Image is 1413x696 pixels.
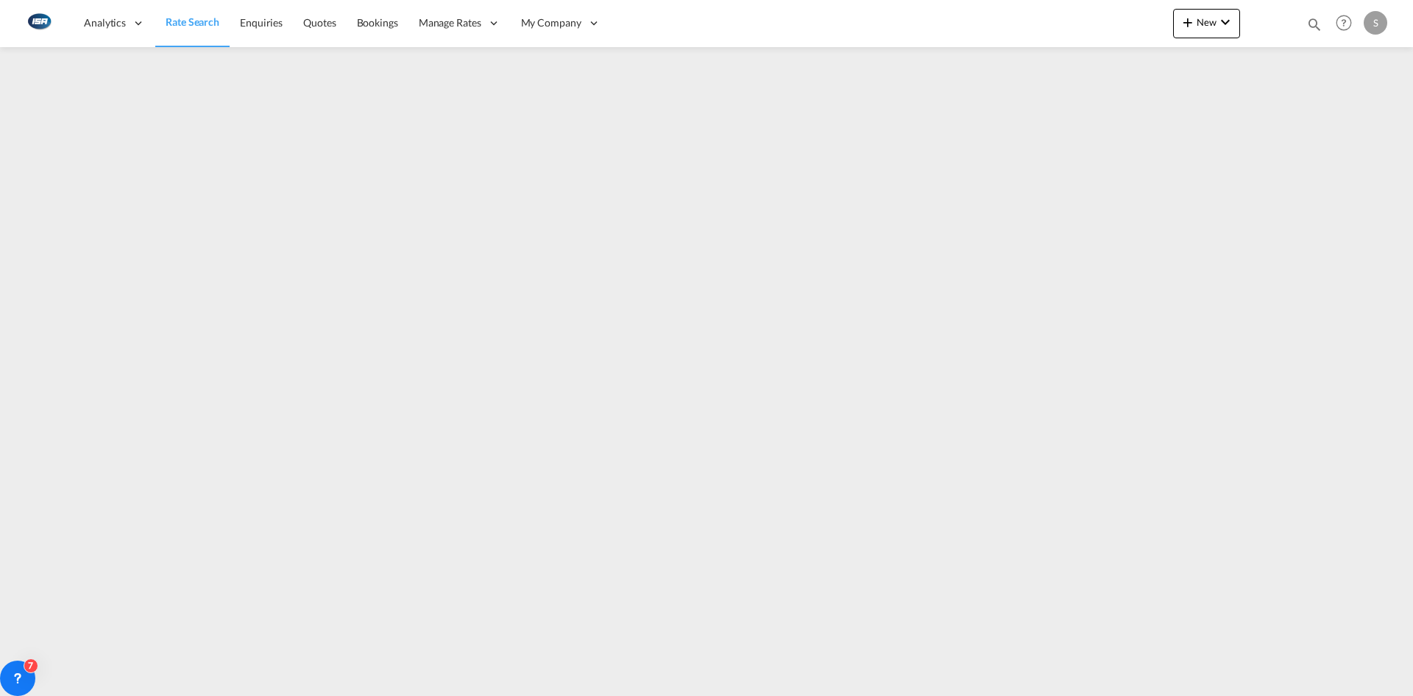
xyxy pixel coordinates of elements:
[240,16,283,29] span: Enquiries
[357,16,398,29] span: Bookings
[521,15,581,30] span: My Company
[84,15,126,30] span: Analytics
[1364,11,1387,35] div: S
[1331,10,1364,37] div: Help
[1217,13,1234,31] md-icon: icon-chevron-down
[1179,13,1197,31] md-icon: icon-plus 400-fg
[1306,16,1322,32] md-icon: icon-magnify
[166,15,219,28] span: Rate Search
[303,16,336,29] span: Quotes
[22,7,55,40] img: 1aa151c0c08011ec8d6f413816f9a227.png
[1179,16,1234,28] span: New
[419,15,481,30] span: Manage Rates
[1306,16,1322,38] div: icon-magnify
[1331,10,1356,35] span: Help
[1173,9,1240,38] button: icon-plus 400-fgNewicon-chevron-down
